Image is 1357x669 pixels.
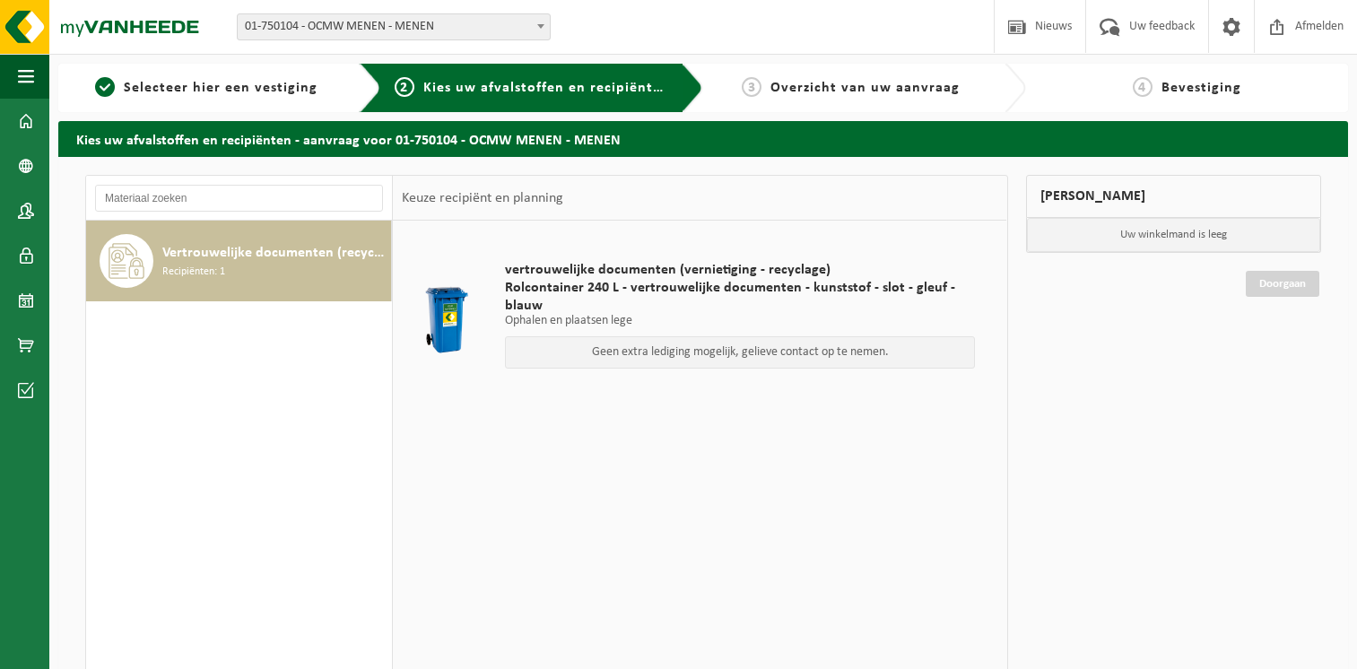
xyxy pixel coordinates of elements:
[1246,271,1319,297] a: Doorgaan
[95,185,383,212] input: Materiaal zoeken
[505,279,976,315] span: Rolcontainer 240 L - vertrouwelijke documenten - kunststof - slot - gleuf - blauw
[58,121,1348,156] h2: Kies uw afvalstoffen en recipiënten - aanvraag voor 01-750104 - OCMW MENEN - MENEN
[1133,77,1153,97] span: 4
[423,81,670,95] span: Kies uw afvalstoffen en recipiënten
[67,77,345,99] a: 1Selecteer hier een vestiging
[393,176,572,221] div: Keuze recipiënt en planning
[95,77,115,97] span: 1
[86,221,392,301] button: Vertrouwelijke documenten (recyclage) Recipiënten: 1
[238,14,550,39] span: 01-750104 - OCMW MENEN - MENEN
[9,630,300,669] iframe: chat widget
[770,81,960,95] span: Overzicht van uw aanvraag
[515,346,966,359] p: Geen extra lediging mogelijk, gelieve contact op te nemen.
[395,77,414,97] span: 2
[124,81,318,95] span: Selecteer hier een vestiging
[1161,81,1241,95] span: Bevestiging
[162,242,387,264] span: Vertrouwelijke documenten (recyclage)
[162,264,225,281] span: Recipiënten: 1
[1027,218,1321,252] p: Uw winkelmand is leeg
[742,77,761,97] span: 3
[237,13,551,40] span: 01-750104 - OCMW MENEN - MENEN
[505,261,976,279] span: vertrouwelijke documenten (vernietiging - recyclage)
[1026,175,1322,218] div: [PERSON_NAME]
[505,315,976,327] p: Ophalen en plaatsen lege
